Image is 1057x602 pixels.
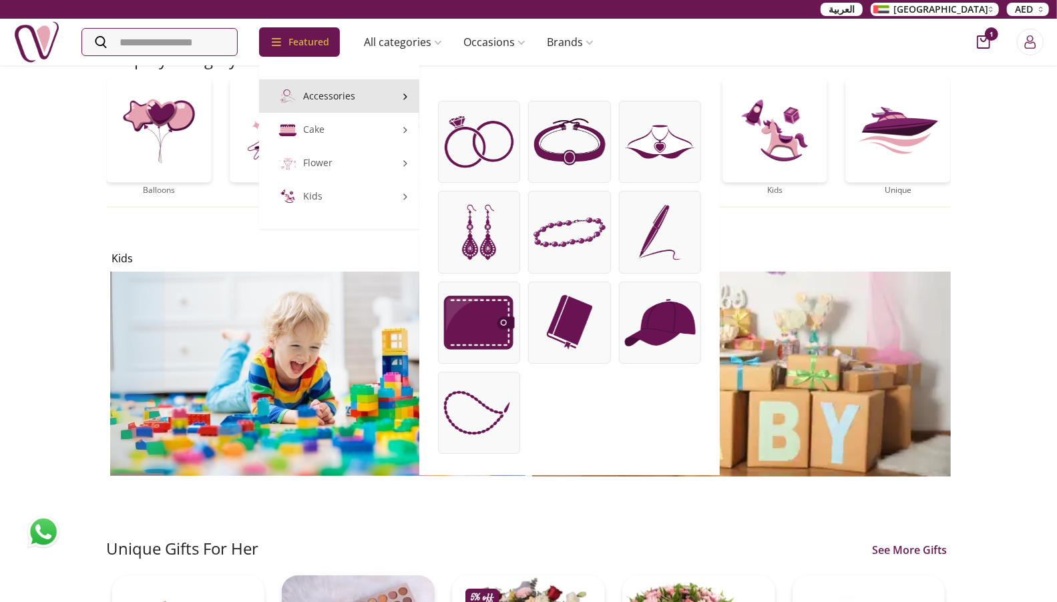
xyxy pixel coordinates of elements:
[529,282,610,363] img: Diary
[259,113,419,146] a: CakeCake
[869,542,951,558] a: See More Gifts
[278,186,298,206] img: Kids
[353,78,458,196] a: PlantsPlants
[107,250,525,476] a: Kids
[529,101,610,182] img: Asur
[538,250,945,266] h4: Baby
[871,3,999,16] button: [GEOGRAPHIC_DATA]
[82,29,237,55] input: Search
[278,153,298,173] img: Flower
[439,282,519,363] img: Wallet leather
[829,3,855,16] span: العربية
[846,78,951,196] a: UniqueUnique
[259,180,419,213] a: KidsKids
[278,86,298,106] img: Accessories
[27,515,60,549] img: whatsapp
[476,78,581,196] a: FlowerFlower
[620,192,700,272] img: Pens
[846,185,951,196] span: Unique
[453,29,536,55] a: Occasions
[259,146,419,180] a: FlowerFlower
[230,185,335,196] span: Accessories
[278,119,298,139] img: Cake
[620,282,700,363] img: cap
[893,3,988,16] span: [GEOGRAPHIC_DATA]
[985,27,998,41] span: 1
[259,79,419,113] a: AccessoriesAccessories
[107,538,259,559] h2: Unique Gifts For Her
[536,29,604,55] a: Brands
[722,185,827,196] span: Kids
[107,272,525,476] img: Kids
[106,185,211,196] span: Balloons
[873,5,889,13] img: Arabic_dztd3n.png
[106,78,211,196] a: BalloonsBalloons
[1017,29,1044,55] button: Login
[532,250,951,477] a: Baby
[439,101,519,182] img: Rings
[977,35,990,49] button: cart-button
[722,78,827,196] a: KidsKids
[532,272,951,477] img: Baby
[620,101,700,182] img: Necklace
[230,78,335,196] a: AccessoriesAccessories
[439,372,519,453] img: Rosary
[353,29,453,55] a: All categories
[1015,3,1033,16] span: AED
[1007,3,1049,16] button: AED
[13,19,60,65] img: Nigwa-uae-gifts
[529,192,610,272] img: Bracelets
[600,78,704,196] a: Emirati GiftsEmirati Gifts
[259,27,340,57] div: Featured
[439,192,519,272] img: Ear rings
[112,250,520,266] h4: Kids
